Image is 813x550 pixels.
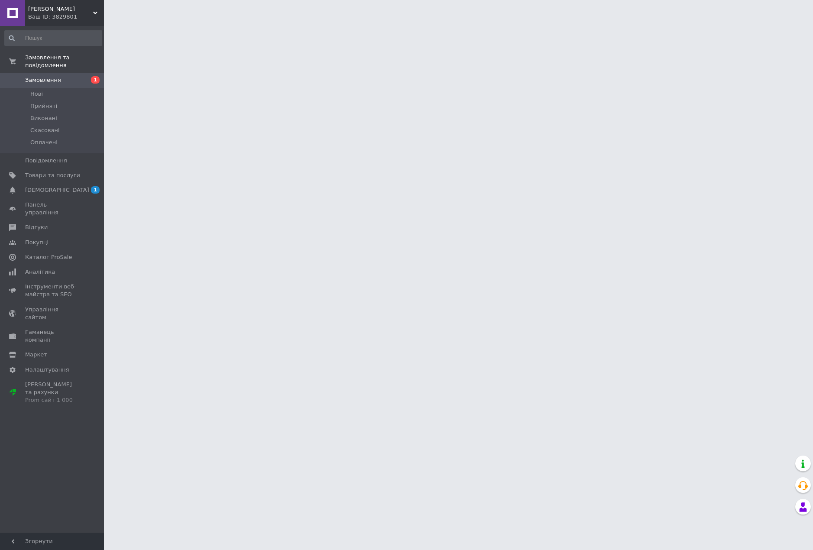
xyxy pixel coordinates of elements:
span: Управління сайтом [25,306,80,321]
span: Налаштування [25,366,69,374]
span: Прийняті [30,102,57,110]
span: Відгуки [25,223,48,231]
div: Prom сайт 1 000 [25,396,80,404]
span: Виконані [30,114,57,122]
span: 1 [91,76,100,84]
span: Оплачені [30,139,58,146]
span: 1 [91,186,100,194]
span: Гаманець компанії [25,328,80,344]
span: Товари та послуги [25,171,80,179]
span: Замовлення та повідомлення [25,54,104,69]
span: Скасовані [30,126,60,134]
span: Нові [30,90,43,98]
span: Замовлення [25,76,61,84]
span: Маркет [25,351,47,359]
input: Пошук [4,30,102,46]
span: Каталог ProSale [25,253,72,261]
span: Carpenter [28,5,93,13]
div: Ваш ID: 3829801 [28,13,104,21]
span: [DEMOGRAPHIC_DATA] [25,186,89,194]
span: Повідомлення [25,157,67,165]
span: Аналітика [25,268,55,276]
span: Панель управління [25,201,80,217]
span: Покупці [25,239,48,246]
span: Інструменти веб-майстра та SEO [25,283,80,298]
span: [PERSON_NAME] та рахунки [25,381,80,404]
